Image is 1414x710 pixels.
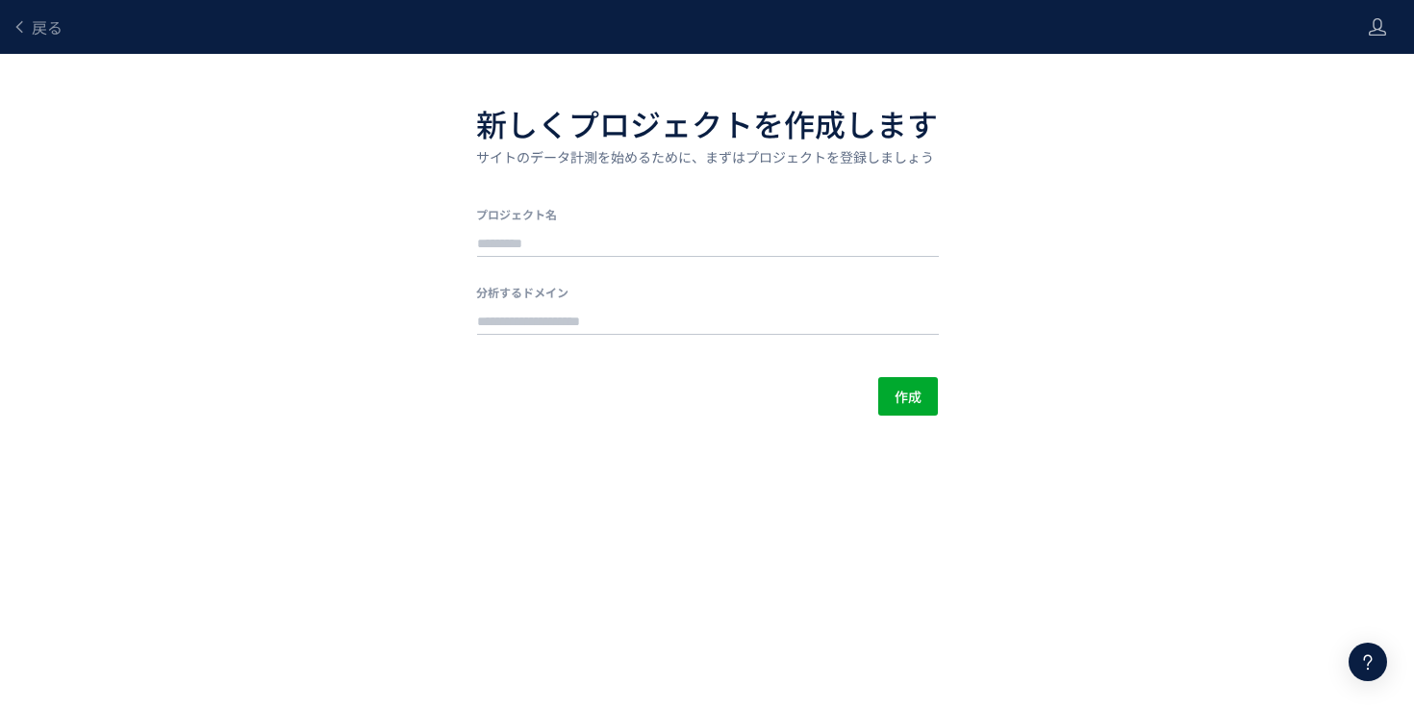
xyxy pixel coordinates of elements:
[32,15,63,38] span: 戻る
[476,284,938,300] label: 分析するドメイン
[476,206,938,222] label: プロジェクト名
[476,100,938,146] h1: 新しくプロジェクトを作成します
[476,146,938,167] p: サイトのデータ計測を始めるために、まずはプロジェクトを登録しましょう
[895,377,922,416] span: 作成
[878,377,938,416] button: 作成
